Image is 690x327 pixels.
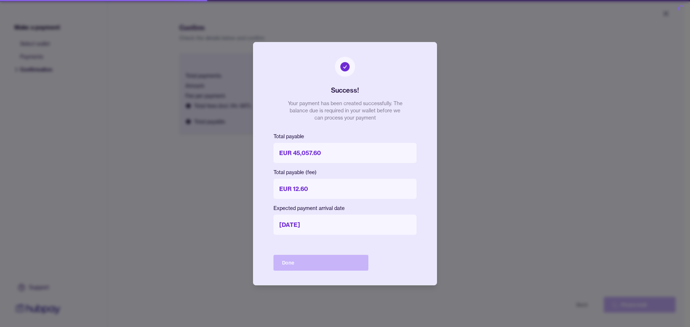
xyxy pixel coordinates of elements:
[273,215,417,235] p: [DATE]
[273,133,417,140] p: Total payable
[287,100,402,121] p: Your payment has been created successfully. The balance due is required in your wallet before we ...
[331,85,359,95] h2: Success!
[273,205,417,212] p: Expected payment arrival date
[273,143,417,163] p: EUR 45,057.60
[273,179,417,199] p: EUR 12.60
[273,169,417,176] p: Total payable (fee)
